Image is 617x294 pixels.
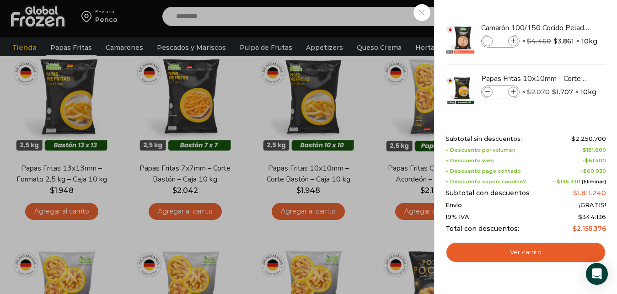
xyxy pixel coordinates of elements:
span: $ [527,37,531,45]
bdi: 1.707 [552,87,573,96]
span: + Descuento web [445,158,494,164]
span: - [583,158,606,164]
bdi: 2.155.376 [573,225,606,233]
bdi: 181.600 [583,147,606,153]
span: + Descuento por volumen [445,147,515,153]
span: 136.330 [557,178,580,185]
bdi: 61.500 [585,157,606,164]
span: 344.136 [578,213,606,220]
div: Open Intercom Messenger [586,263,608,285]
span: $ [557,178,560,185]
span: Envío [445,202,462,209]
span: + Descuento cupón: carolina7 [445,179,526,185]
a: Ver carrito [445,242,606,263]
bdi: 60.030 [583,168,606,174]
a: Camarón 100/150 Cocido Pelado - Bronze - Caja 10 kg [481,23,590,33]
bdi: 3.861 [553,37,574,46]
span: × × 10kg [522,35,597,48]
span: - [581,168,606,174]
span: -- [552,179,606,185]
span: + Descuento pago contado [445,168,521,174]
span: × × 10kg [522,86,596,98]
span: $ [583,168,587,174]
span: $ [552,87,556,96]
input: Product quantity [494,87,507,97]
bdi: 2.070 [527,88,550,96]
span: $ [573,189,577,197]
bdi: 2.250.700 [571,135,606,142]
span: $ [527,88,531,96]
a: [Eliminar] [582,178,606,185]
span: $ [585,157,589,164]
span: $ [578,213,582,220]
span: 19% IVA [445,214,469,221]
span: Subtotal sin descuentos: [445,135,522,143]
span: ¡GRATIS! [579,202,606,209]
span: $ [553,37,558,46]
span: Total con descuentos: [445,225,519,233]
span: - [580,147,606,153]
span: $ [583,147,586,153]
bdi: 1.811.240 [573,189,606,197]
span: $ [573,225,577,233]
input: Product quantity [494,36,507,46]
span: Subtotal con descuentos [445,189,530,197]
bdi: 4.460 [527,37,551,45]
span: $ [571,135,575,142]
a: Papas Fritas 10x10mm - Corte Bastón - Caja 10 kg [481,74,590,84]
